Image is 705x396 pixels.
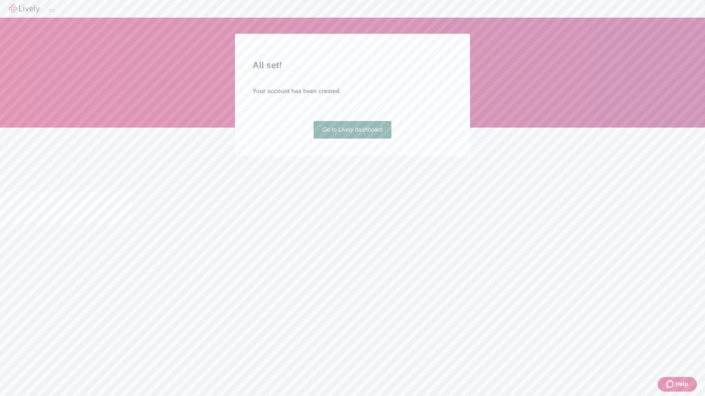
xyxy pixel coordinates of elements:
[666,380,675,389] svg: Zendesk support icon
[658,377,697,392] button: Zendesk support iconHelp
[253,87,452,96] h4: Your account has been created.
[253,59,452,72] h2: All set!
[48,9,54,11] button: Log out
[314,121,392,139] a: Go to Lively dashboard
[675,380,688,389] span: Help
[9,4,40,13] img: Lively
